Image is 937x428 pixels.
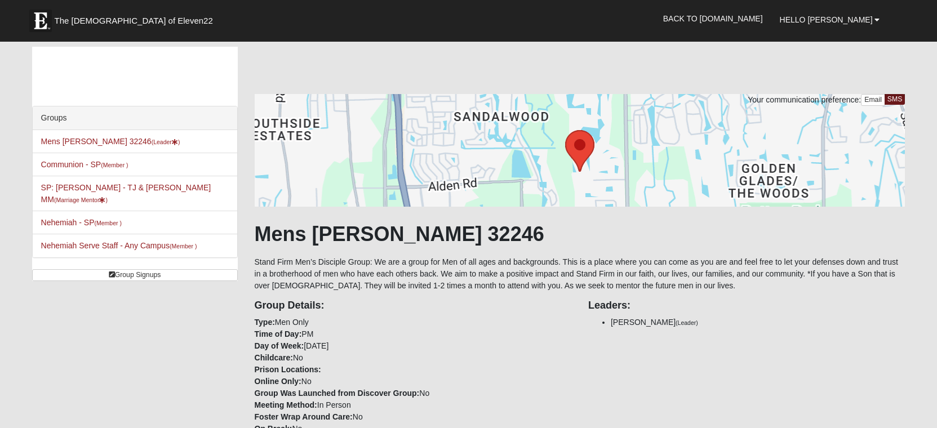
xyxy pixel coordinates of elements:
h4: Leaders: [588,300,905,312]
small: (Member ) [101,162,128,168]
a: Group Signups [32,269,238,281]
strong: Day of Week: [255,341,304,350]
small: (Leader ) [152,139,180,145]
span: Your communication preference: [748,95,861,104]
a: Nehemiah - SP(Member ) [41,218,122,227]
a: Mens [PERSON_NAME] 32246(Leader) [41,137,180,146]
strong: Type: [255,318,275,327]
small: (Leader) [676,319,698,326]
strong: Time of Day: [255,329,302,338]
a: Hello [PERSON_NAME] [771,6,889,34]
span: The [DEMOGRAPHIC_DATA] of Eleven22 [55,15,213,26]
a: Back to [DOMAIN_NAME] [655,5,771,33]
strong: Prison Locations: [255,365,321,374]
h1: Mens [PERSON_NAME] 32246 [255,222,905,246]
strong: Childcare: [255,353,293,362]
strong: Group Was Launched from Discover Group: [255,389,420,398]
a: Nehemiah Serve Staff - Any Campus(Member ) [41,241,197,250]
a: The [DEMOGRAPHIC_DATA] of Eleven22 [24,4,249,32]
a: SP: [PERSON_NAME] - TJ & [PERSON_NAME] MM(Marriage Mentor) [41,183,211,204]
a: SMS [885,94,905,105]
li: [PERSON_NAME] [611,316,905,328]
small: (Marriage Mentor ) [54,197,108,203]
img: Eleven22 logo [29,10,52,32]
h4: Group Details: [255,300,571,312]
a: Communion - SP(Member ) [41,160,128,169]
a: Email [861,94,885,106]
small: (Member ) [95,220,122,226]
strong: Online Only: [255,377,301,386]
span: Hello [PERSON_NAME] [780,15,873,24]
small: (Member ) [170,243,197,249]
div: Groups [33,106,237,130]
strong: Meeting Method: [255,400,317,409]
